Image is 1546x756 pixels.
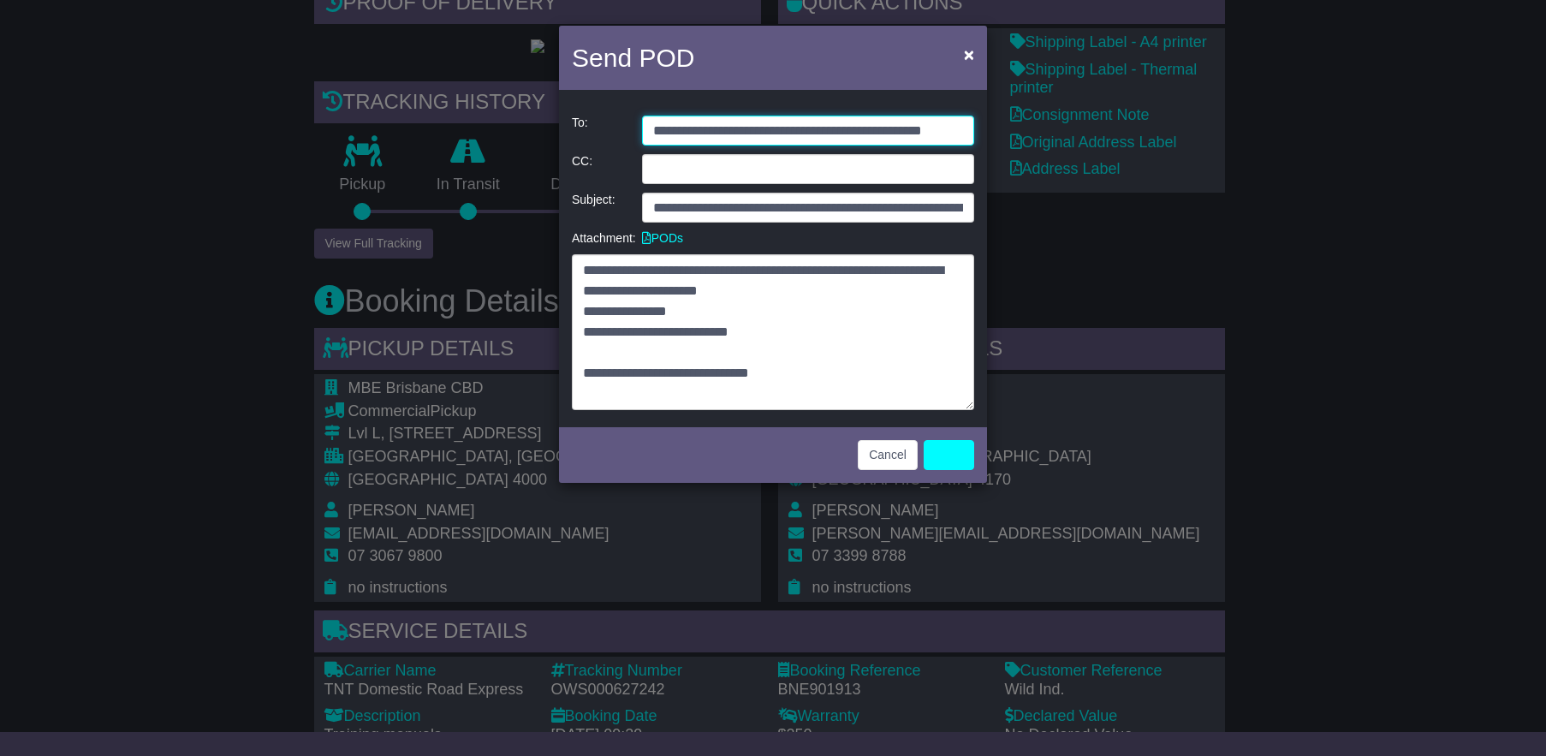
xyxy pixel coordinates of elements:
[858,440,918,470] button: Cancel
[572,39,694,77] h4: Send POD
[563,231,633,246] div: Attachment:
[563,154,633,184] div: CC:
[964,45,974,64] span: ×
[924,440,974,470] a: Send
[563,116,633,146] div: To:
[563,193,633,223] div: Subject:
[642,231,683,245] a: PODs
[955,37,983,72] button: Close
